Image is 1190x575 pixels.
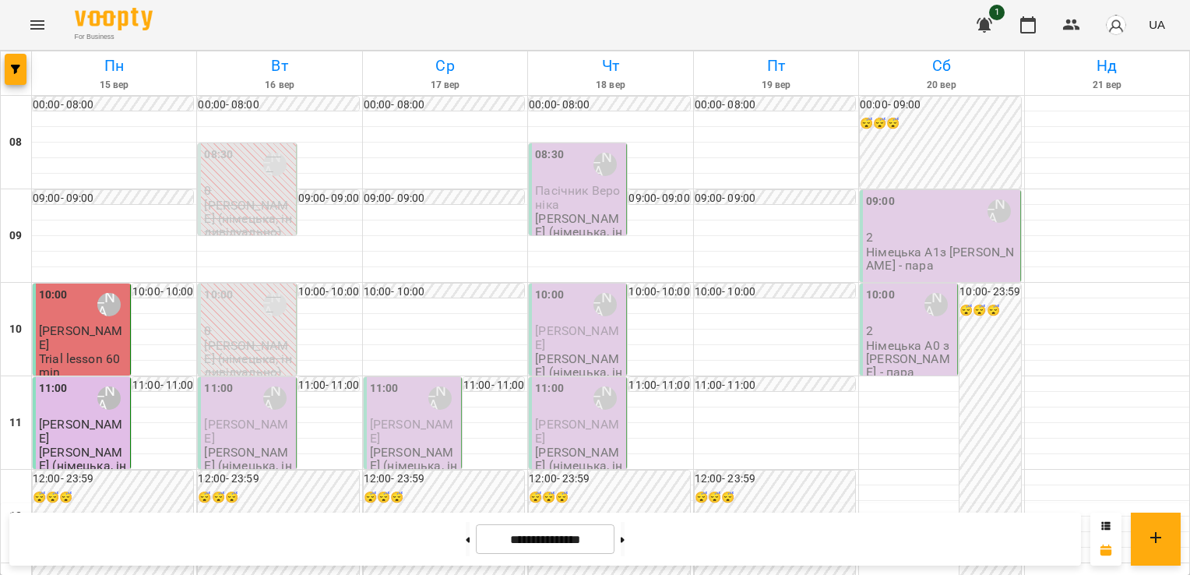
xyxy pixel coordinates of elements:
h6: Сб [861,54,1021,78]
h6: 10:00 - 10:00 [628,284,689,301]
span: [PERSON_NAME] [39,323,123,351]
div: Бондаренко Катерина Сергіївна (н) [263,153,287,176]
button: Menu [19,6,56,44]
h6: 09:00 - 09:00 [33,190,193,207]
h6: 12:00 - 23:59 [33,471,193,488]
h6: 10:00 - 10:00 [132,284,193,301]
h6: 00:00 - 08:00 [529,97,689,114]
div: Бондаренко Катерина Сергіївна (н) [428,386,452,410]
p: [PERSON_NAME] (німецька, індивідуально) [204,199,292,239]
h6: 😴😴😴 [695,489,855,506]
label: 08:30 [204,146,233,164]
label: 11:00 [370,380,399,397]
span: Пасічник Вероніка [535,183,620,211]
span: [PERSON_NAME] [535,417,619,445]
label: 11:00 [535,380,564,397]
h6: 11 [9,414,22,432]
h6: 09:00 - 09:00 [298,190,359,207]
span: [PERSON_NAME] [39,417,123,445]
h6: 11:00 - 11:00 [132,377,193,394]
h6: Чт [530,54,690,78]
span: 1 [989,5,1005,20]
h6: 😴😴😴 [860,115,1020,132]
p: [PERSON_NAME] (німецька, індивідуально) [204,339,292,379]
h6: 12:00 - 23:59 [198,471,358,488]
p: 0 [204,324,292,337]
label: 10:00 [204,287,233,304]
h6: 19 вер [696,78,856,93]
p: 2 [866,324,954,337]
h6: 10:00 - 10:00 [298,284,359,301]
div: Бондаренко Катерина Сергіївна (н) [263,293,287,316]
h6: 18 вер [530,78,690,93]
h6: 12:00 - 23:59 [364,471,524,488]
label: 10:00 [39,287,68,304]
p: [PERSON_NAME] (німецька, індивідуально) [535,446,623,486]
p: Німецька А1з [PERSON_NAME] - пара [866,245,1016,273]
p: [PERSON_NAME] (німецька, індивідуально) [535,212,623,252]
h6: Пт [696,54,856,78]
h6: 10:00 - 10:00 [364,284,524,301]
h6: 12:00 - 23:59 [529,471,689,488]
img: avatar_s.png [1105,14,1127,36]
span: [PERSON_NAME] [535,323,619,351]
div: Бондаренко Катерина Сергіївна (н) [263,386,287,410]
label: 10:00 [535,287,564,304]
h6: 11:00 - 11:00 [628,377,689,394]
p: 0 [204,184,292,197]
h6: Нд [1027,54,1187,78]
p: [PERSON_NAME] (німецька, індивідуально) [535,352,623,393]
div: Бондаренко Катерина Сергіївна (н) [97,386,121,410]
h6: 00:00 - 09:00 [860,97,1020,114]
h6: 11:00 - 11:00 [463,377,524,394]
h6: 09 [9,228,22,245]
h6: 09:00 - 09:00 [364,190,524,207]
label: 11:00 [39,380,68,397]
h6: 20 вер [861,78,1021,93]
div: Бондаренко Катерина Сергіївна (н) [988,199,1011,223]
div: Бондаренко Катерина Сергіївна (н) [593,153,617,176]
h6: 😴😴😴 [364,489,524,506]
div: Бондаренко Катерина Сергіївна (н) [97,293,121,316]
h6: Вт [199,54,359,78]
h6: 09:00 - 09:00 [695,190,855,207]
h6: 😴😴😴 [198,489,358,506]
h6: 08 [9,134,22,151]
p: [PERSON_NAME] (німецька, індивідуально) [370,446,458,486]
h6: 😴😴😴 [33,489,193,506]
h6: 11:00 - 11:00 [298,377,359,394]
button: UA [1142,10,1171,39]
span: For Business [75,32,153,42]
h6: 10 [9,321,22,338]
h6: 10:00 - 10:00 [695,284,855,301]
h6: 00:00 - 08:00 [33,97,193,114]
div: Бондаренко Катерина Сергіївна (н) [593,386,617,410]
p: Німецька А0 з [PERSON_NAME] - пара [866,339,954,379]
label: 11:00 [204,380,233,397]
h6: 21 вер [1027,78,1187,93]
span: [PERSON_NAME] [370,417,454,445]
img: Voopty Logo [75,8,153,30]
h6: 00:00 - 08:00 [198,97,358,114]
h6: 15 вер [34,78,194,93]
span: [PERSON_NAME] [204,417,288,445]
h6: 09:00 - 09:00 [628,190,689,207]
h6: 00:00 - 08:00 [695,97,855,114]
h6: 00:00 - 08:00 [364,97,524,114]
label: 09:00 [866,193,895,210]
label: 08:30 [535,146,564,164]
h6: 12:00 - 23:59 [695,471,855,488]
label: 10:00 [866,287,895,304]
h6: Ср [365,54,525,78]
h6: 😴😴😴 [959,302,1020,319]
p: Trial lesson 60 min [39,352,127,379]
h6: 11:00 - 11:00 [695,377,855,394]
div: Бондаренко Катерина Сергіївна (н) [593,293,617,316]
h6: 😴😴😴 [529,489,689,506]
div: Бондаренко Катерина Сергіївна (н) [924,293,948,316]
h6: Пн [34,54,194,78]
p: 2 [866,231,1016,244]
p: [PERSON_NAME] (німецька, індивідуально) [204,446,292,486]
h6: 17 вер [365,78,525,93]
p: [PERSON_NAME] (німецька, індивідуально) [39,446,127,486]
